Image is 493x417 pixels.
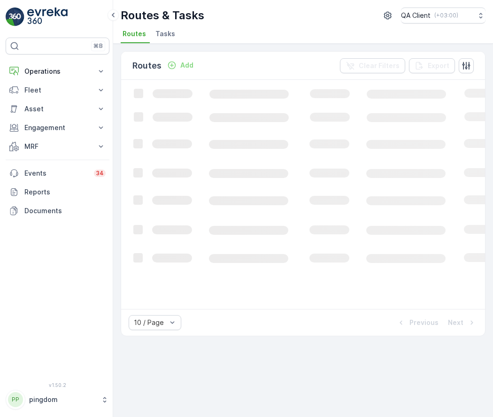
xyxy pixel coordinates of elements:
a: Events34 [6,164,109,183]
div: PP [8,392,23,407]
p: 34 [96,170,104,177]
button: PPpingdom [6,390,109,409]
p: ( +03:00 ) [434,12,458,19]
button: Operations [6,62,109,81]
span: Routes [123,29,146,39]
button: Export [409,58,455,73]
img: logo [6,8,24,26]
a: Reports [6,183,109,201]
p: Asset [24,104,91,114]
button: Engagement [6,118,109,137]
button: Next [447,317,478,328]
button: Clear Filters [340,58,405,73]
span: Tasks [155,29,175,39]
button: MRF [6,137,109,156]
p: Engagement [24,123,91,132]
button: Fleet [6,81,109,100]
p: Routes & Tasks [121,8,204,23]
button: Asset [6,100,109,118]
p: Reports [24,187,106,197]
p: QA Client [401,11,431,20]
p: Next [448,318,463,327]
p: Documents [24,206,106,216]
p: Clear Filters [359,61,400,70]
p: ⌘B [93,42,103,50]
p: Add [180,61,193,70]
p: Fleet [24,85,91,95]
button: QA Client(+03:00) [401,8,485,23]
p: MRF [24,142,91,151]
a: Documents [6,201,109,220]
img: logo_light-DOdMpM7g.png [27,8,68,26]
p: Previous [409,318,439,327]
button: Add [163,60,197,71]
button: Previous [395,317,439,328]
span: v 1.50.2 [6,382,109,388]
p: Routes [132,59,162,72]
p: Events [24,169,88,178]
p: pingdom [29,395,96,404]
p: Operations [24,67,91,76]
p: Export [428,61,449,70]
